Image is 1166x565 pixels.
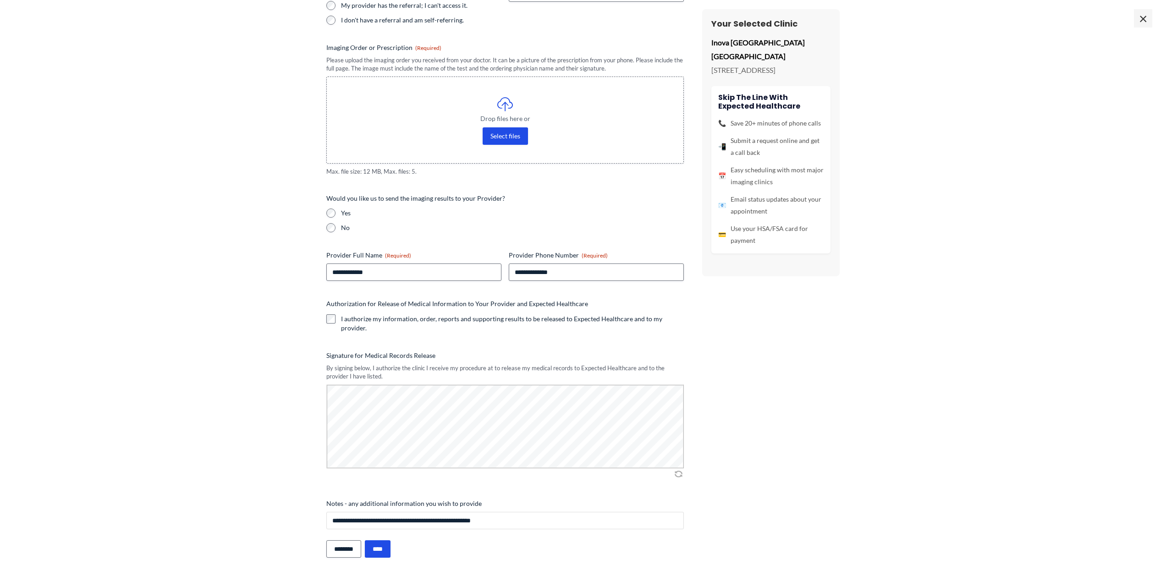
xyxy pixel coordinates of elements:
[326,194,505,203] legend: Would you like us to send the imaging results to your Provider?
[718,93,824,110] h4: Skip the line with Expected Healthcare
[673,469,684,478] img: Clear Signature
[718,117,824,129] li: Save 20+ minutes of phone calls
[718,193,824,217] li: Email status updates about your appointment
[718,141,726,153] span: 📲
[415,44,441,51] span: (Required)
[385,252,411,259] span: (Required)
[718,135,824,159] li: Submit a request online and get a call back
[326,364,684,381] div: By signing below, I authorize the clinic I receive my procedure at to release my medical records ...
[718,223,824,247] li: Use your HSA/FSA card for payment
[718,229,726,241] span: 💳
[1134,9,1152,27] span: ×
[718,199,726,211] span: 📧
[509,251,684,260] label: Provider Phone Number
[718,117,726,129] span: 📞
[341,314,684,333] label: I authorize my information, order, reports and supporting results to be released to Expected Heal...
[326,56,684,73] div: Please upload the imaging order you received from your doctor. It can be a picture of the prescri...
[341,1,501,10] label: My provider has the referral; I can't access it.
[711,18,830,29] h3: Your Selected Clinic
[326,299,588,308] legend: Authorization for Release of Medical Information to Your Provider and Expected Healthcare
[582,252,608,259] span: (Required)
[711,63,830,77] p: [STREET_ADDRESS]
[341,16,501,25] label: I don't have a referral and am self-referring.
[341,223,684,232] label: No
[326,43,684,52] label: Imaging Order or Prescription
[326,351,684,360] label: Signature for Medical Records Release
[345,115,665,122] span: Drop files here or
[326,499,684,508] label: Notes - any additional information you wish to provide
[718,164,824,188] li: Easy scheduling with most major imaging clinics
[718,170,726,182] span: 📅
[341,208,684,218] label: Yes
[326,251,501,260] label: Provider Full Name
[326,167,684,176] span: Max. file size: 12 MB, Max. files: 5.
[711,36,830,63] p: Inova [GEOGRAPHIC_DATA] [GEOGRAPHIC_DATA]
[483,127,528,145] button: select files, imaging order or prescription(required)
